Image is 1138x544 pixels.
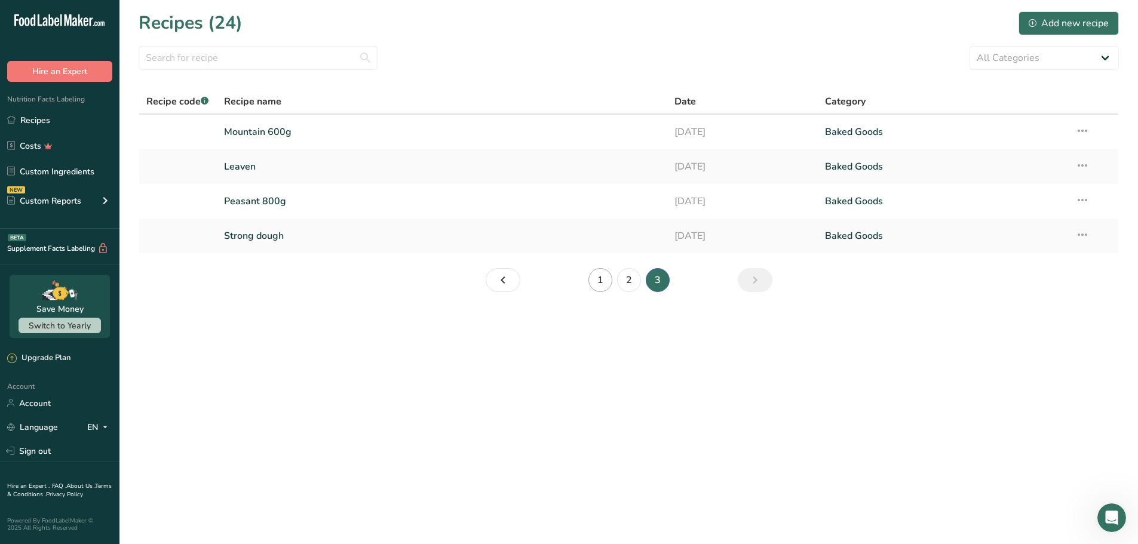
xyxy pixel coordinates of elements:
[738,268,772,292] a: Page 4.
[674,94,696,109] span: Date
[87,420,112,434] div: EN
[1097,503,1126,532] iframe: Intercom live chat
[52,482,66,490] a: FAQ .
[825,119,1061,145] a: Baked Goods
[7,482,112,499] a: Terms & Conditions .
[224,94,281,109] span: Recipe name
[7,195,81,207] div: Custom Reports
[486,268,520,292] a: Page 2.
[139,46,378,70] input: Search for recipe
[825,223,1061,248] a: Baked Goods
[825,154,1061,179] a: Baked Goods
[1019,11,1119,35] button: Add new recipe
[224,119,661,145] a: Mountain 600g
[825,189,1061,214] a: Baked Goods
[7,186,25,193] div: NEW
[617,268,641,292] a: Page 2.
[46,490,83,499] a: Privacy Policy
[29,320,91,331] span: Switch to Yearly
[224,189,661,214] a: Peasant 800g
[7,352,70,364] div: Upgrade Plan
[674,119,811,145] a: [DATE]
[674,189,811,214] a: [DATE]
[7,517,112,531] div: Powered By FoodLabelMaker © 2025 All Rights Reserved
[36,303,84,315] div: Save Money
[674,154,811,179] a: [DATE]
[19,318,101,333] button: Switch to Yearly
[224,154,661,179] a: Leaven
[7,417,58,438] a: Language
[224,223,661,248] a: Strong dough
[674,223,811,248] a: [DATE]
[588,268,612,292] a: Page 1.
[825,94,866,109] span: Category
[1029,16,1109,30] div: Add new recipe
[146,95,208,108] span: Recipe code
[7,482,50,490] a: Hire an Expert .
[139,10,243,36] h1: Recipes (24)
[7,61,112,82] button: Hire an Expert
[66,482,95,490] a: About Us .
[8,234,26,241] div: BETA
